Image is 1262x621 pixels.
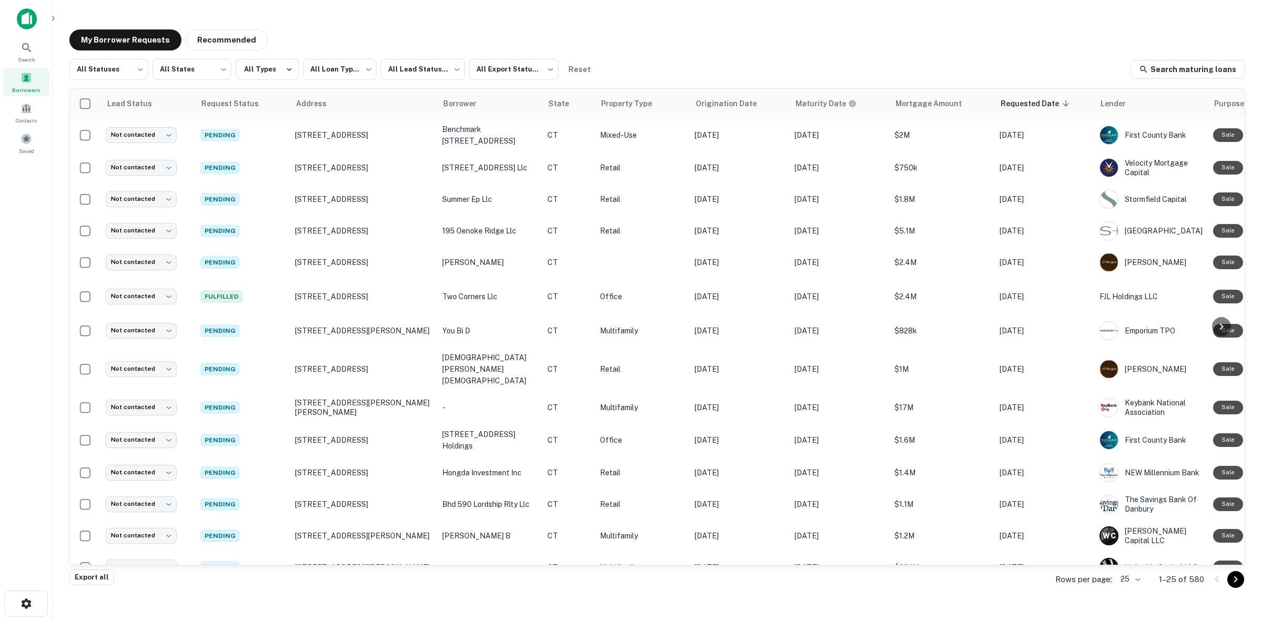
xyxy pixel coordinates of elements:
p: [DEMOGRAPHIC_DATA][PERSON_NAME][DEMOGRAPHIC_DATA] [442,352,537,386]
div: Not contacted [106,559,177,575]
th: Lead Status [100,89,195,118]
p: [DATE] [795,194,884,205]
span: Lender [1101,97,1139,110]
img: picture [1100,126,1118,144]
p: [DATE] [1000,325,1089,337]
p: [STREET_ADDRESS][PERSON_NAME][PERSON_NAME] [295,398,432,417]
p: [DATE] [695,562,784,573]
p: $1.8M [894,194,989,205]
p: $1.2M [894,530,989,542]
p: [STREET_ADDRESS][PERSON_NAME] [295,531,432,541]
p: [DATE] [1000,291,1089,302]
p: $2M [894,129,989,141]
p: $26.1M [894,562,989,573]
button: Reset [563,59,596,80]
th: Requested Date [994,89,1094,118]
button: All Types [236,59,299,80]
p: W C [1103,531,1115,542]
div: Not contacted [106,191,177,207]
span: Pending [200,225,240,237]
img: picture [1100,360,1118,378]
span: Pending [200,193,240,206]
p: [DATE] [695,402,784,413]
div: Lightship Capital LLC [1100,558,1203,577]
span: Contacts [16,116,37,125]
p: CT [547,225,589,237]
p: two corners llc [442,291,537,302]
iframe: Chat Widget [1209,537,1262,587]
p: benchmark [STREET_ADDRESS] [442,124,537,147]
div: Keybank National Association [1100,398,1203,417]
p: CT [547,325,589,337]
p: [STREET_ADDRESS][PERSON_NAME] [295,326,432,335]
span: Saved [19,147,34,155]
p: Office [600,434,684,446]
p: $2.4M [894,291,989,302]
p: Retail [600,467,684,479]
div: [PERSON_NAME] Capital LLC [1100,526,1203,545]
div: First County Bank [1100,431,1203,450]
p: hongda investment inc [442,467,537,479]
div: All Loan Types [303,56,376,83]
span: Pending [200,561,240,574]
p: [DATE] [695,162,784,174]
p: [DATE] [695,434,784,446]
div: First County Bank [1100,126,1203,145]
p: CT [547,291,589,302]
div: All Lead Statuses [381,56,465,83]
p: [STREET_ADDRESS] [295,258,432,267]
span: Property Type [601,97,666,110]
p: $5.1M [894,225,989,237]
p: [DATE] [1000,562,1089,573]
span: Pending [200,530,240,542]
p: L C [1104,562,1114,573]
p: [DATE] [1000,162,1089,174]
button: Export all [69,569,114,585]
p: Office [600,291,684,302]
span: Borrower [443,97,490,110]
p: [DATE] [795,291,884,302]
p: [DATE] [795,325,884,337]
span: Search [18,55,35,64]
p: [DATE] [695,257,784,268]
th: Address [290,89,437,118]
p: [DATE] [1000,129,1089,141]
p: [DATE] [795,225,884,237]
div: All States [152,56,231,83]
a: Search maturing loans [1131,60,1245,79]
p: [DATE] [795,530,884,542]
img: picture [1100,253,1118,271]
p: Multifamily [600,402,684,413]
p: [PERSON_NAME] b [442,530,537,542]
p: [DATE] [795,129,884,141]
p: [DATE] [1000,530,1089,542]
p: Retail [600,194,684,205]
p: [STREET_ADDRESS] [295,130,432,140]
p: $828k [894,325,989,337]
p: Mixed-Use [600,129,684,141]
div: The Savings Bank Of Danbury [1100,495,1203,514]
span: Pending [200,466,240,479]
span: Maturity dates displayed may be estimated. Please contact the lender for the most accurate maturi... [796,98,870,109]
img: picture [1100,495,1118,513]
p: [STREET_ADDRESS] [295,292,432,301]
p: [STREET_ADDRESS] holdings [442,429,537,452]
span: Mortgage Amount [895,97,975,110]
p: Multifamily [600,530,684,542]
p: $17M [894,402,989,413]
p: [DATE] [695,325,784,337]
p: bhd 590 lordship rlty llc [442,498,537,510]
p: $750k [894,162,989,174]
div: [PERSON_NAME] [1100,360,1203,379]
p: [DATE] [1000,363,1089,375]
div: Not contacted [106,223,177,238]
p: [DATE] [795,363,884,375]
div: Not contacted [106,432,177,447]
div: Not contacted [106,361,177,376]
span: State [548,97,583,110]
p: Retail [600,162,684,174]
th: Property Type [595,89,689,118]
img: picture [1100,322,1118,340]
div: Maturity dates displayed may be estimated. Please contact the lender for the most accurate maturi... [796,98,857,109]
div: Not contacted [106,465,177,480]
